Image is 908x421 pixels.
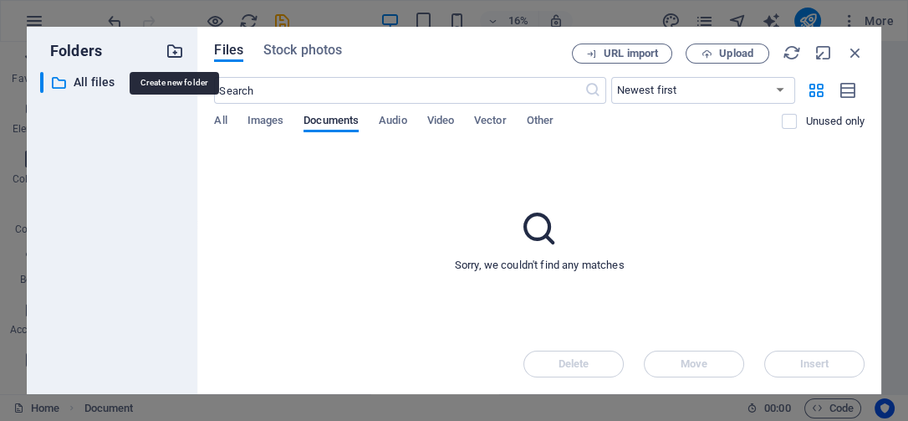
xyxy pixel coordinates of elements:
span: Video [427,110,454,134]
span: Vector [474,110,507,134]
p: All files [74,73,154,92]
span: Files [214,40,243,60]
i: Reload [783,44,801,62]
button: URL import [572,44,672,64]
i: Close [846,44,865,62]
p: Sorry, we couldn't find any matches [455,258,625,273]
span: Upload [719,49,753,59]
span: Images [247,110,284,134]
i: Minimize [814,44,833,62]
input: Search [214,77,584,104]
span: Audio [379,110,406,134]
p: Folders [40,40,102,62]
div: ​ [40,72,43,93]
span: All [214,110,227,134]
span: Documents [304,110,359,134]
span: Stock photos [263,40,342,60]
p: Displays only files that are not in use on the website. Files added during this session can still... [805,114,865,129]
button: Upload [686,44,769,64]
span: Other [527,110,553,134]
span: URL import [604,49,658,59]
